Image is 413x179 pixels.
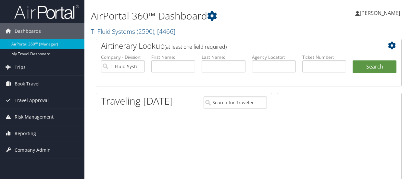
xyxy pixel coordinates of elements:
label: First Name: [151,54,195,60]
span: Company Admin [15,142,51,158]
a: [PERSON_NAME] [355,3,407,23]
span: Dashboards [15,23,41,39]
label: Ticket Number: [302,54,346,60]
span: Book Travel [15,76,40,92]
span: Travel Approval [15,92,49,109]
label: Company - Division: [101,54,145,60]
span: (at least one field required) [165,43,227,50]
h2: Airtinerary Lookup [101,40,371,51]
label: Agency Locator: [252,54,296,60]
span: , [ 4466 ] [154,27,175,36]
span: Risk Management [15,109,54,125]
span: ( 2590 ) [137,27,154,36]
label: Last Name: [202,54,245,60]
h1: AirPortal 360™ Dashboard [91,9,301,23]
img: airportal-logo.png [14,4,79,19]
a: TI Fluid Systems [91,27,175,36]
span: [PERSON_NAME] [360,9,400,17]
span: Reporting [15,125,36,142]
input: Search for Traveler [204,96,267,109]
button: Search [353,60,396,73]
span: Trips [15,59,26,75]
h1: Traveling [DATE] [101,94,173,108]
